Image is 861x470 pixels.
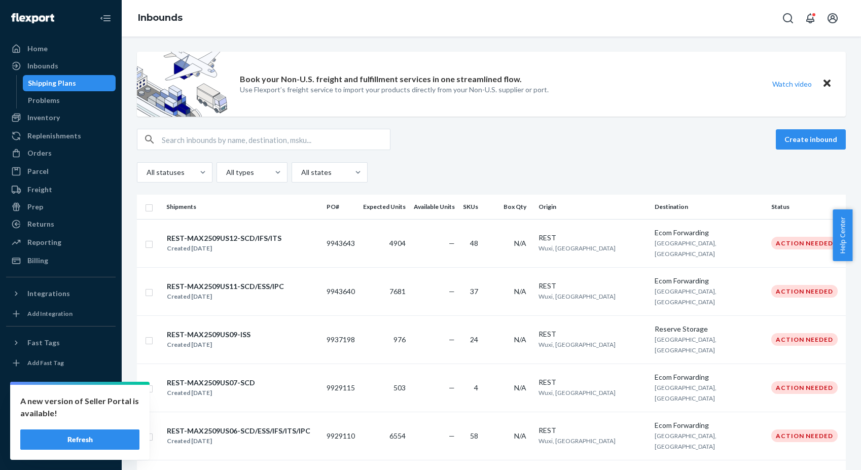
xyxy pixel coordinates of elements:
div: Parcel [27,166,49,176]
div: Reserve Storage [655,324,763,334]
span: — [449,287,455,296]
a: Add Integration [6,306,116,322]
a: Inbounds [6,58,116,74]
button: Create inbound [776,129,846,150]
div: Created [DATE] [167,243,281,254]
a: Orders [6,145,116,161]
div: REST [539,377,647,387]
div: Created [DATE] [167,292,284,302]
th: Box Qty [486,195,534,219]
div: Returns [27,219,54,229]
span: N/A [514,335,526,344]
input: All types [225,167,226,177]
td: 9943640 [322,267,359,315]
td: 9937198 [322,315,359,364]
div: Ecom Forwarding [655,372,763,382]
div: Billing [27,256,48,266]
a: Freight [6,182,116,198]
span: 37 [470,287,478,296]
span: 24 [470,335,478,344]
div: Prep [27,202,43,212]
span: Wuxi, [GEOGRAPHIC_DATA] [539,437,616,445]
span: 48 [470,239,478,247]
div: Ecom Forwarding [655,420,763,430]
button: Close [820,77,834,91]
td: 9929110 [322,412,359,460]
div: Action Needed [771,381,838,394]
span: — [449,383,455,392]
button: Give Feedback [6,442,116,458]
div: Add Fast Tag [27,358,64,367]
button: Fast Tags [6,335,116,351]
p: Book your Non-U.S. freight and fulfillment services in one streamlined flow. [240,74,522,85]
span: Wuxi, [GEOGRAPHIC_DATA] [539,293,616,300]
a: Inventory [6,110,116,126]
div: Ecom Forwarding [655,276,763,286]
span: — [449,239,455,247]
img: Flexport logo [11,13,54,23]
div: Ecom Forwarding [655,228,763,238]
div: Shipping Plans [28,78,76,88]
a: Help Center [6,424,116,441]
span: N/A [514,431,526,440]
th: Origin [534,195,651,219]
div: Reporting [27,237,61,247]
th: SKUs [459,195,486,219]
span: Wuxi, [GEOGRAPHIC_DATA] [539,341,616,348]
a: Inbounds [138,12,183,23]
span: [GEOGRAPHIC_DATA], [GEOGRAPHIC_DATA] [655,432,716,450]
span: 6554 [389,431,406,440]
button: Open account menu [822,8,843,28]
span: 4904 [389,239,406,247]
a: Shipping Plans [23,75,116,91]
p: Use Flexport’s freight service to import your products directly from your Non-U.S. supplier or port. [240,85,549,95]
a: Talk to Support [6,407,116,423]
button: Open notifications [800,8,820,28]
th: Shipments [162,195,322,219]
th: Status [767,195,846,219]
div: REST [539,329,647,339]
span: — [449,431,455,440]
button: Help Center [833,209,852,261]
a: Billing [6,252,116,269]
span: Wuxi, [GEOGRAPHIC_DATA] [539,389,616,396]
div: Action Needed [771,237,838,249]
div: REST-MAX2509US12-SCD/IFS/ITS [167,233,281,243]
div: Fast Tags [27,338,60,348]
div: REST [539,233,647,243]
div: Inventory [27,113,60,123]
td: 9929115 [322,364,359,412]
a: Prep [6,199,116,215]
span: 58 [470,431,478,440]
div: REST-MAX2509US11-SCD/ESS/IPC [167,281,284,292]
div: REST-MAX2509US06-SCD/ESS/IFS/ITS/IPC [167,426,310,436]
button: Integrations [6,285,116,302]
input: Search inbounds by name, destination, msku... [162,129,390,150]
span: N/A [514,383,526,392]
span: 503 [393,383,406,392]
a: Returns [6,216,116,232]
span: [GEOGRAPHIC_DATA], [GEOGRAPHIC_DATA] [655,287,716,306]
div: Freight [27,185,52,195]
a: Home [6,41,116,57]
div: Orders [27,148,52,158]
span: Wuxi, [GEOGRAPHIC_DATA] [539,244,616,252]
span: [GEOGRAPHIC_DATA], [GEOGRAPHIC_DATA] [655,336,716,354]
span: N/A [514,287,526,296]
th: Destination [651,195,767,219]
a: Replenishments [6,128,116,144]
div: REST [539,281,647,291]
th: Available Units [410,195,459,219]
span: 7681 [389,287,406,296]
th: PO# [322,195,359,219]
button: Watch video [766,77,818,91]
button: Close Navigation [95,8,116,28]
div: Created [DATE] [167,340,250,350]
div: Problems [28,95,60,105]
span: 4 [474,383,478,392]
a: Reporting [6,234,116,250]
a: Add Fast Tag [6,355,116,371]
a: Parcel [6,163,116,179]
div: Add Integration [27,309,73,318]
